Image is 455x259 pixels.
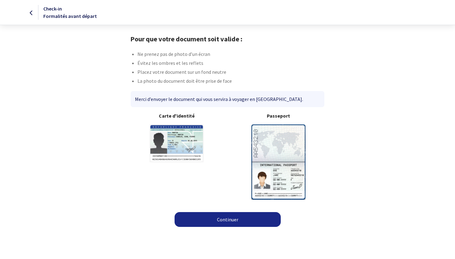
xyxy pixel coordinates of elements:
b: Carte d'identité [131,112,223,119]
span: Check-in Formalités avant départ [43,6,97,19]
b: Passeport [232,112,324,119]
img: illuCNI.svg [149,124,204,162]
img: illuPasseport.svg [251,124,305,199]
li: La photo du document doit être prise de face [137,77,324,86]
div: Merci d’envoyer le document qui vous servira à voyager en [GEOGRAPHIC_DATA]. [131,91,324,107]
li: Placez votre document sur un fond neutre [137,68,324,77]
a: Continuer [175,212,281,227]
li: Ne prenez pas de photo d’un écran [137,50,324,59]
li: Évitez les ombres et les reflets [137,59,324,68]
h1: Pour que votre document soit valide : [130,35,324,43]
